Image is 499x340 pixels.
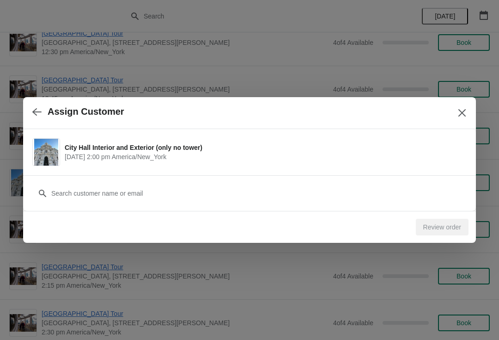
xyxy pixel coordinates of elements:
span: [DATE] 2:00 pm America/New_York [65,152,462,161]
h2: Assign Customer [48,106,124,117]
img: City Hall Interior and Exterior (only no tower) | | September 16 | 2:00 pm America/New_York [34,139,59,166]
span: City Hall Interior and Exterior (only no tower) [65,143,462,152]
button: Close [454,105,470,121]
input: Search customer name or email [51,185,467,202]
